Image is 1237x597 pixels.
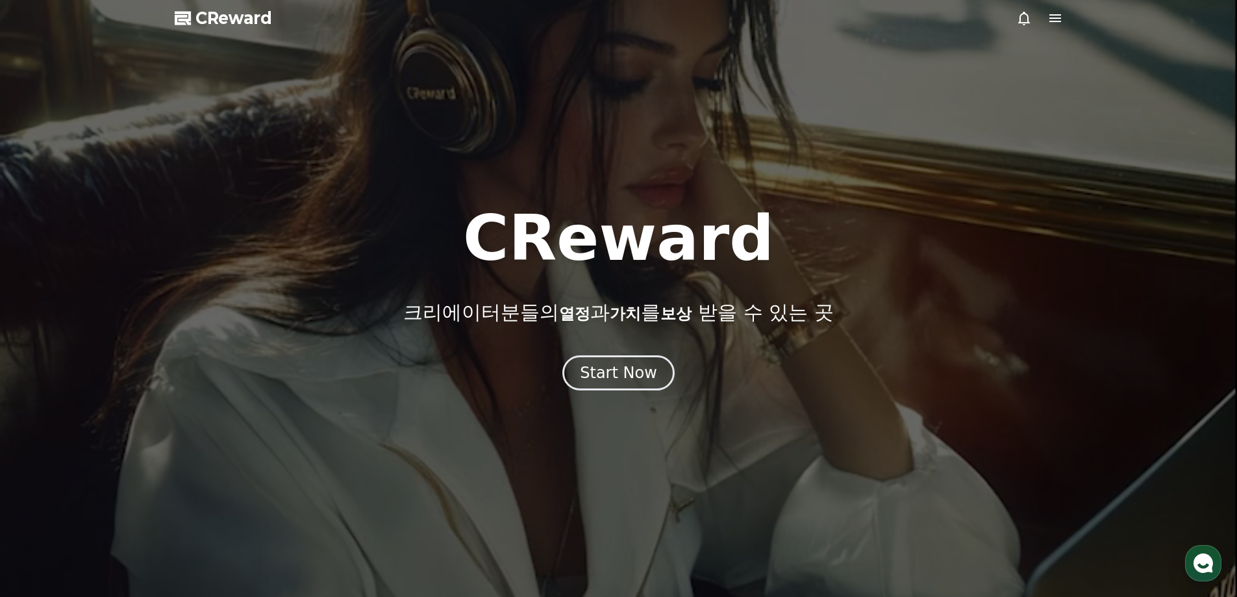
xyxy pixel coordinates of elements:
[175,8,272,29] a: CReward
[195,8,272,29] span: CReward
[562,368,675,381] a: Start Now
[403,301,833,324] p: 크리에이터분들의 과 를 받을 수 있는 곳
[559,305,590,323] span: 열정
[580,362,657,383] div: Start Now
[463,207,774,270] h1: CReward
[610,305,641,323] span: 가치
[562,355,675,390] button: Start Now
[660,305,692,323] span: 보상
